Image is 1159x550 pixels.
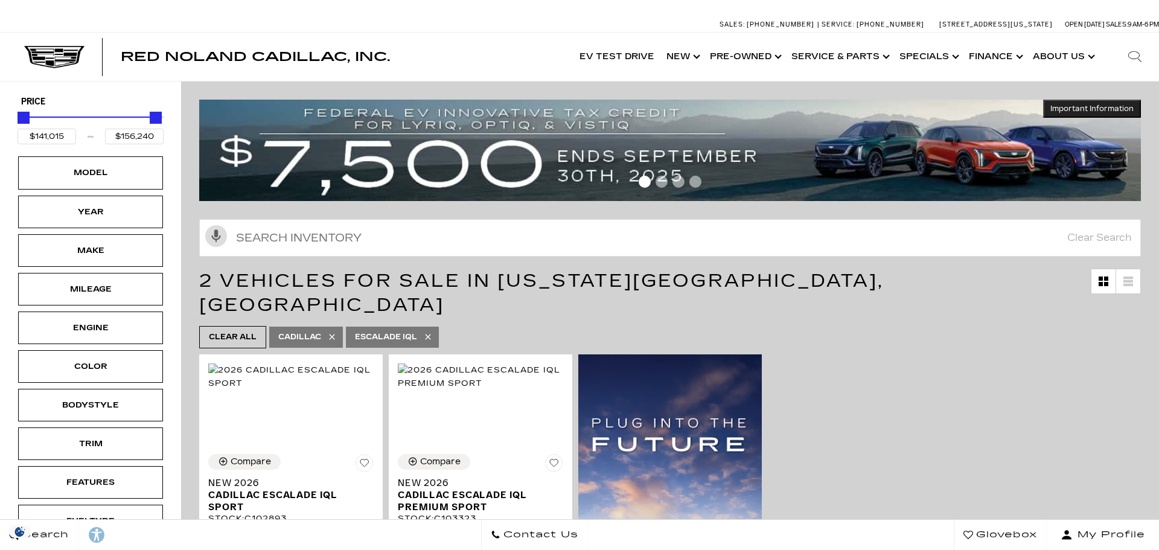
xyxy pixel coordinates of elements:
[857,21,924,28] span: [PHONE_NUMBER]
[60,283,121,296] div: Mileage
[1073,526,1145,543] span: My Profile
[60,166,121,179] div: Model
[208,477,365,489] span: New 2026
[18,196,163,228] div: YearYear
[208,489,365,513] span: Cadillac ESCALADE IQL Sport
[747,21,814,28] span: [PHONE_NUMBER]
[893,33,963,81] a: Specials
[398,454,470,470] button: Compare Vehicle
[19,526,69,543] span: Search
[60,398,121,412] div: Bodystyle
[356,454,374,477] button: Save Vehicle
[720,21,745,28] span: Sales:
[1047,520,1159,550] button: Open user profile menu
[1050,104,1134,114] span: Important Information
[18,312,163,344] div: EngineEngine
[672,176,685,188] span: Go to slide 3
[720,21,817,28] a: Sales: [PHONE_NUMBER]
[60,360,121,373] div: Color
[121,51,390,63] a: Red Noland Cadillac, Inc.
[60,514,121,528] div: Fueltype
[398,489,554,513] span: Cadillac ESCALADE IQL Premium Sport
[963,33,1027,81] a: Finance
[1043,100,1141,118] button: Important Information
[18,129,76,144] input: Minimum
[6,525,34,538] section: Click to Open Cookie Consent Modal
[199,270,884,316] span: 2 Vehicles for Sale in [US_STATE][GEOGRAPHIC_DATA], [GEOGRAPHIC_DATA]
[18,505,163,537] div: FueltypeFueltype
[21,97,160,107] h5: Price
[500,526,578,543] span: Contact Us
[656,176,668,188] span: Go to slide 2
[785,33,893,81] a: Service & Parts
[60,437,121,450] div: Trim
[209,330,257,345] span: Clear All
[6,525,34,538] img: Opt-Out Icon
[105,129,164,144] input: Maximum
[199,100,1141,200] img: vrp-tax-ending-august-version
[398,513,563,524] div: Stock : C103323
[60,205,121,219] div: Year
[689,176,701,188] span: Go to slide 4
[18,156,163,189] div: ModelModel
[817,21,927,28] a: Service: [PHONE_NUMBER]
[208,454,281,470] button: Compare Vehicle
[660,33,704,81] a: New
[208,363,374,390] img: 2026 Cadillac ESCALADE IQL Sport
[60,476,121,489] div: Features
[205,225,227,247] svg: Click to toggle on voice search
[18,389,163,421] div: BodystyleBodystyle
[18,466,163,499] div: FeaturesFeatures
[208,477,374,513] a: New 2026Cadillac ESCALADE IQL Sport
[398,363,563,390] img: 2026 Cadillac ESCALADE IQL Premium Sport
[420,456,461,467] div: Compare
[481,520,588,550] a: Contact Us
[355,330,417,345] span: Escalade IQL
[231,456,271,467] div: Compare
[1027,33,1099,81] a: About Us
[24,46,85,69] img: Cadillac Dark Logo with Cadillac White Text
[18,273,163,305] div: MileageMileage
[1106,21,1128,28] span: Sales:
[1128,21,1159,28] span: 9 AM-6 PM
[939,21,1053,28] a: [STREET_ADDRESS][US_STATE]
[398,477,554,489] span: New 2026
[18,350,163,383] div: ColorColor
[545,454,563,477] button: Save Vehicle
[278,330,321,345] span: Cadillac
[199,219,1141,257] input: Search Inventory
[704,33,785,81] a: Pre-Owned
[18,107,164,144] div: Price
[822,21,855,28] span: Service:
[1065,21,1105,28] span: Open [DATE]
[973,526,1037,543] span: Glovebox
[398,477,563,513] a: New 2026Cadillac ESCALADE IQL Premium Sport
[18,112,30,124] div: Minimum Price
[18,234,163,267] div: MakeMake
[121,50,390,64] span: Red Noland Cadillac, Inc.
[18,427,163,460] div: TrimTrim
[954,520,1047,550] a: Glovebox
[208,513,374,524] div: Stock : C102893
[573,33,660,81] a: EV Test Drive
[60,321,121,334] div: Engine
[150,112,162,124] div: Maximum Price
[639,176,651,188] span: Go to slide 1
[60,244,121,257] div: Make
